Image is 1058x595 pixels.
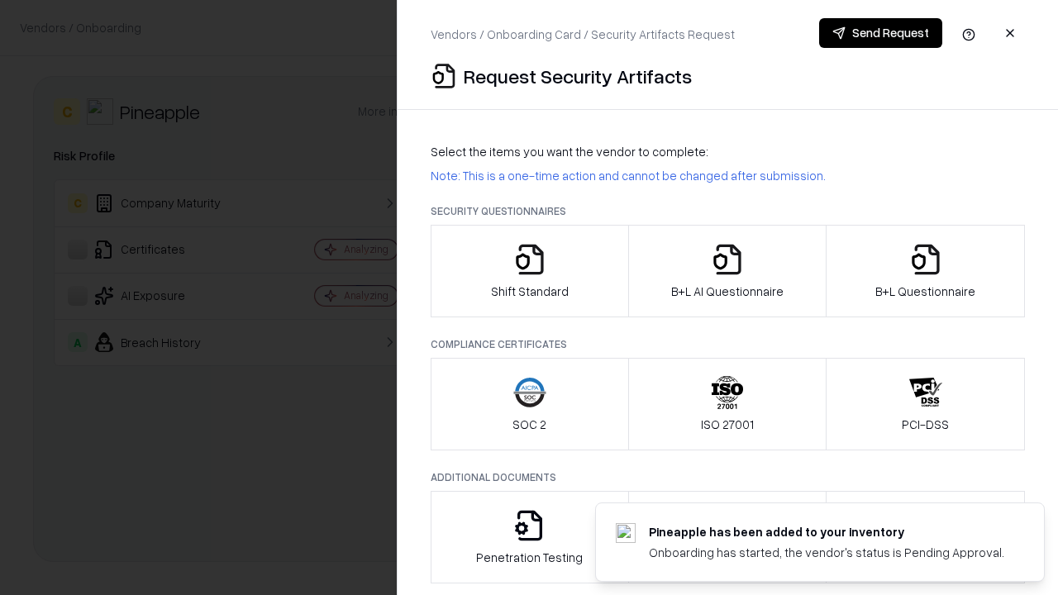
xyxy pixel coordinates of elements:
p: Vendors / Onboarding Card / Security Artifacts Request [431,26,735,43]
button: B+L Questionnaire [826,225,1025,317]
button: Shift Standard [431,225,629,317]
p: PCI-DSS [902,416,949,433]
p: Compliance Certificates [431,337,1025,351]
button: PCI-DSS [826,358,1025,450]
p: Additional Documents [431,470,1025,484]
p: Shift Standard [491,283,569,300]
p: Select the items you want the vendor to complete: [431,143,1025,160]
button: B+L AI Questionnaire [628,225,827,317]
p: B+L Questionnaire [875,283,975,300]
p: Security Questionnaires [431,204,1025,218]
p: ISO 27001 [701,416,754,433]
div: Onboarding has started, the vendor's status is Pending Approval. [649,544,1004,561]
button: Send Request [819,18,942,48]
div: Pineapple has been added to your inventory [649,523,1004,540]
button: SOC 2 [431,358,629,450]
button: Data Processing Agreement [826,491,1025,583]
p: B+L AI Questionnaire [671,283,784,300]
button: Privacy Policy [628,491,827,583]
img: pineappleenergy.com [616,523,636,543]
p: Request Security Artifacts [464,63,692,89]
button: Penetration Testing [431,491,629,583]
p: Penetration Testing [476,549,583,566]
button: ISO 27001 [628,358,827,450]
p: SOC 2 [512,416,546,433]
p: Note: This is a one-time action and cannot be changed after submission. [431,167,1025,184]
